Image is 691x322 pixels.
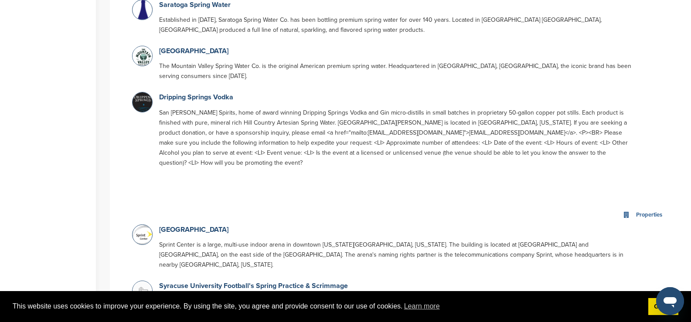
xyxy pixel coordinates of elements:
span: This website uses cookies to improve your experience. By using the site, you agree and provide co... [13,300,641,313]
img: Data?1415805741 [133,225,154,247]
p: The Mountain Valley Spring Water Co. is the original American premium spring water. Headquartered... [159,61,633,81]
a: Syracuse University Football's Spring Practice & Scrimmage [159,281,348,290]
img: 10930153 10153020602104549 2077358462698032147 n [133,92,154,114]
a: learn more about cookies [403,300,441,313]
p: Established in [DATE], Saratoga Spring Water Co. has been bottling premium spring water for over ... [159,15,633,35]
a: [GEOGRAPHIC_DATA] [159,225,228,234]
p: San [PERSON_NAME] Spirits, home of award winning Dripping Springs Vodka and Gin micro-distills in... [159,108,633,168]
a: [GEOGRAPHIC_DATA] [159,47,228,55]
a: Dripping Springs Vodka [159,93,233,102]
p: Sprint Center is a large, multi-use indoor arena in downtown [US_STATE][GEOGRAPHIC_DATA], [US_STA... [159,240,633,270]
img: Buildingmissing [133,281,154,303]
div: Properties [634,210,664,220]
img: 22554828 10156036545356844 7472382982952275466 n [133,46,154,68]
iframe: Button to launch messaging window [656,287,684,315]
a: dismiss cookie message [648,298,678,315]
a: Saratoga Spring Water [159,0,231,9]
